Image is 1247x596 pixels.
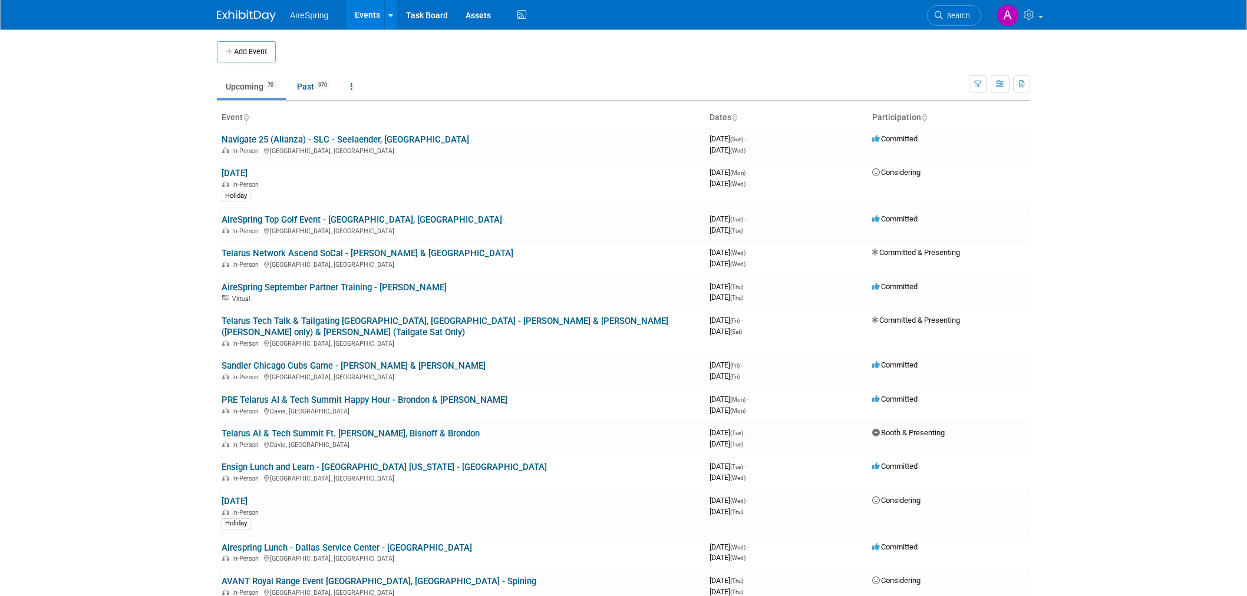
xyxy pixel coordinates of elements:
[222,145,700,155] div: [GEOGRAPHIC_DATA], [GEOGRAPHIC_DATA]
[710,360,743,369] span: [DATE]
[710,428,747,437] span: [DATE]
[745,576,747,585] span: -
[730,509,743,515] span: (Thu)
[222,439,700,449] div: Davie, [GEOGRAPHIC_DATA]
[872,576,921,585] span: Considering
[315,81,331,90] span: 970
[232,340,262,347] span: In-Person
[747,542,749,551] span: -
[730,170,745,176] span: (Mon)
[745,428,747,437] span: -
[710,372,740,380] span: [DATE]
[872,395,918,403] span: Committed
[872,214,918,223] span: Committed
[741,316,743,325] span: -
[730,589,743,595] span: (Thu)
[232,475,262,482] span: In-Person
[872,462,918,471] span: Committed
[747,168,749,177] span: -
[222,226,700,235] div: [GEOGRAPHIC_DATA], [GEOGRAPHIC_DATA]
[710,395,749,403] span: [DATE]
[747,395,749,403] span: -
[747,496,749,505] span: -
[730,250,745,256] span: (Wed)
[705,108,867,128] th: Dates
[232,227,262,235] span: In-Person
[710,473,745,482] span: [DATE]
[710,507,743,516] span: [DATE]
[730,362,740,369] span: (Fri)
[872,316,960,325] span: Committed & Presenting
[730,147,745,154] span: (Wed)
[710,316,743,325] span: [DATE]
[710,179,745,188] span: [DATE]
[222,576,536,587] a: AVANT Royal Range Event [GEOGRAPHIC_DATA], [GEOGRAPHIC_DATA] - Spining
[222,316,668,337] a: Telarus Tech Talk & Tailgating [GEOGRAPHIC_DATA], [GEOGRAPHIC_DATA] - [PERSON_NAME] & [PERSON_NAM...
[730,329,742,335] span: (Sat)
[710,248,749,257] span: [DATE]
[710,496,749,505] span: [DATE]
[222,261,229,267] img: In-Person Event
[222,589,229,595] img: In-Person Event
[222,282,447,293] a: AireSpring September Partner Training - [PERSON_NAME]
[710,327,742,336] span: [DATE]
[872,428,945,437] span: Booth & Presenting
[741,360,743,369] span: -
[222,340,229,346] img: In-Person Event
[222,542,472,553] a: Airespring Lunch - Dallas Service Center - [GEOGRAPHIC_DATA]
[997,4,1019,27] img: Aila Ortiaga
[710,293,743,302] span: [DATE]
[710,439,743,448] span: [DATE]
[222,473,700,482] div: [GEOGRAPHIC_DATA], [GEOGRAPHIC_DATA]
[730,227,743,234] span: (Tue)
[222,462,547,472] a: Ensign Lunch and Learn - [GEOGRAPHIC_DATA] [US_STATE] - [GEOGRAPHIC_DATA]
[872,542,918,551] span: Committed
[730,578,743,584] span: (Thu)
[232,295,253,303] span: Virtual
[232,441,262,449] span: In-Person
[288,75,339,98] a: Past970
[232,555,262,562] span: In-Person
[872,168,921,177] span: Considering
[710,282,747,291] span: [DATE]
[222,181,229,187] img: In-Person Event
[730,294,743,301] span: (Thu)
[222,147,229,153] img: In-Person Event
[222,191,250,201] div: Holiday
[217,10,276,22] img: ExhibitDay
[872,248,960,257] span: Committed & Presenting
[710,134,747,143] span: [DATE]
[730,408,745,414] span: (Mon)
[232,373,262,381] span: In-Person
[730,430,743,436] span: (Tue)
[222,134,469,145] a: Navigate 25 (Alianza) - SLC - Seelaender, [GEOGRAPHIC_DATA]
[745,134,747,143] span: -
[222,406,700,415] div: Davie, [GEOGRAPHIC_DATA]
[710,226,743,234] span: [DATE]
[290,11,328,20] span: AireSpring
[232,509,262,516] span: In-Person
[222,248,513,259] a: Telarus Network Ascend SoCal - [PERSON_NAME] & [GEOGRAPHIC_DATA]
[730,317,740,324] span: (Fri)
[232,181,262,188] span: In-Person
[264,81,277,90] span: 70
[222,395,507,405] a: PRE Telarus AI & Tech Summit Happy Hour - Brondon & [PERSON_NAME]
[222,475,229,481] img: In-Person Event
[710,462,747,471] span: [DATE]
[872,134,918,143] span: Committed
[730,216,743,223] span: (Tue)
[222,338,700,347] div: [GEOGRAPHIC_DATA], [GEOGRAPHIC_DATA]
[232,261,262,269] span: In-Person
[927,5,981,26] a: Search
[222,372,700,381] div: [GEOGRAPHIC_DATA], [GEOGRAPHIC_DATA]
[222,168,248,178] a: [DATE]
[710,259,745,268] span: [DATE]
[232,408,262,415] span: In-Person
[730,261,745,267] span: (Wed)
[710,542,749,551] span: [DATE]
[747,248,749,257] span: -
[730,475,745,481] span: (Wed)
[222,441,229,447] img: In-Person Event
[745,462,747,471] span: -
[730,284,743,290] span: (Thu)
